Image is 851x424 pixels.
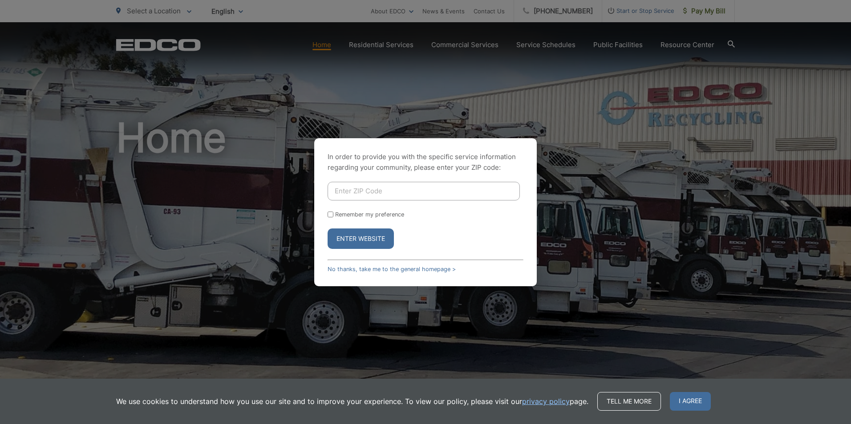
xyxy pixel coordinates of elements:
p: In order to provide you with the specific service information regarding your community, please en... [328,152,523,173]
input: Enter ZIP Code [328,182,520,200]
a: privacy policy [522,396,570,407]
button: Enter Website [328,228,394,249]
p: We use cookies to understand how you use our site and to improve your experience. To view our pol... [116,396,588,407]
label: Remember my preference [335,211,404,218]
a: No thanks, take me to the general homepage > [328,266,456,272]
span: I agree [670,392,711,411]
a: Tell me more [597,392,661,411]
